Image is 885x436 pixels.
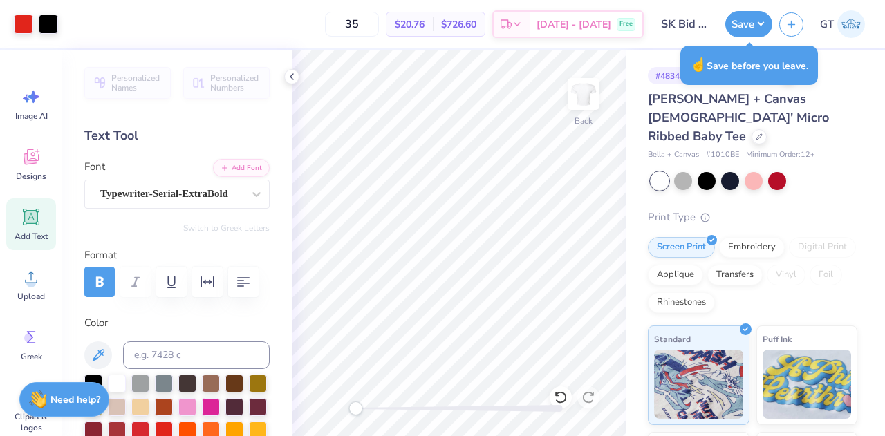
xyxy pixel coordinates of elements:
img: Standard [654,350,743,419]
input: – – [325,12,379,37]
span: ☝️ [690,56,707,74]
div: Screen Print [648,237,715,258]
span: Standard [654,332,691,346]
span: Add Text [15,231,48,242]
div: Digital Print [789,237,856,258]
span: Image AI [15,111,48,122]
img: Puff Ink [763,350,852,419]
span: Minimum Order: 12 + [746,149,815,161]
div: Accessibility label [348,401,362,415]
span: Personalized Numbers [210,73,261,93]
div: Embroidery [719,237,785,258]
label: Color [84,315,270,331]
span: Free [619,19,633,29]
span: Greek [21,351,42,362]
span: Designs [16,171,46,182]
input: e.g. 7428 c [123,341,270,369]
div: Save before you leave. [680,46,818,85]
button: Personalized Numbers [183,67,270,99]
div: Foil [810,265,842,285]
label: Format [84,247,270,263]
span: Upload [17,291,45,302]
strong: Need help? [50,393,100,406]
button: Switch to Greek Letters [183,222,270,234]
span: [DATE] - [DATE] [537,17,611,32]
div: Applique [648,265,703,285]
input: Untitled Design [651,10,718,38]
div: Vinyl [767,265,805,285]
span: Personalized Names [111,73,162,93]
button: Personalized Names [84,67,171,99]
span: Bella + Canvas [648,149,699,161]
span: $20.76 [395,17,425,32]
span: Puff Ink [763,332,792,346]
div: Transfers [707,265,763,285]
img: Back [570,80,597,108]
span: Clipart & logos [8,411,54,433]
div: # 483482A [648,67,703,84]
span: $726.60 [441,17,476,32]
div: Print Type [648,209,857,225]
div: Text Tool [84,126,270,145]
span: GT [820,17,834,32]
div: Rhinestones [648,292,715,313]
span: [PERSON_NAME] + Canvas [DEMOGRAPHIC_DATA]' Micro Ribbed Baby Tee [648,91,829,144]
button: Add Font [213,159,270,177]
label: Font [84,159,105,175]
a: GT [814,10,871,38]
img: Gayathree Thangaraj [837,10,865,38]
button: Save [725,11,772,37]
span: # 1010BE [706,149,739,161]
div: Back [575,115,593,127]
